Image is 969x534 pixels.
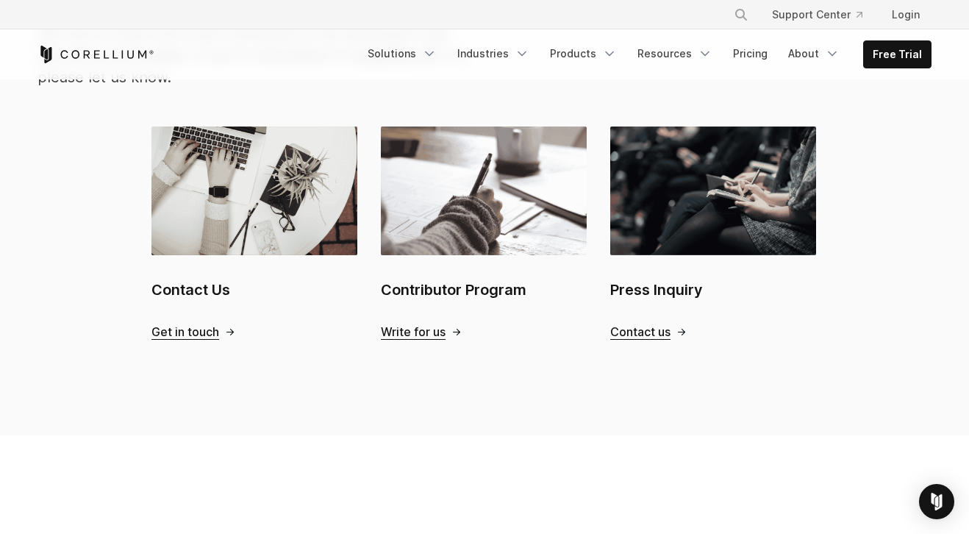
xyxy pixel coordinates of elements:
h2: Contact Us [151,279,357,301]
a: Free Trial [864,41,931,68]
img: Contact Us [151,127,357,254]
h2: Press Inquiry [610,279,816,301]
a: Industries [448,40,538,67]
img: Contributor Program [381,127,587,254]
a: Resources [629,40,721,67]
span: Write for us [381,324,446,340]
a: Contact Us Contact Us Get in touch [151,127,357,339]
span: Contact us [610,324,671,340]
a: About [779,40,848,67]
a: Corellium Home [37,46,154,63]
div: Navigation Menu [359,40,932,68]
a: Login [880,1,932,28]
a: Press Inquiry Press Inquiry Contact us [610,127,816,339]
a: Products [541,40,626,67]
a: Pricing [724,40,776,67]
a: Contributor Program Contributor Program Write for us [381,127,587,339]
a: Solutions [359,40,446,67]
button: Search [728,1,754,28]
a: Support Center [760,1,874,28]
div: Navigation Menu [716,1,932,28]
img: Press Inquiry [610,127,816,254]
h2: Contributor Program [381,279,587,301]
div: Open Intercom Messenger [919,484,954,519]
span: Get in touch [151,324,219,340]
